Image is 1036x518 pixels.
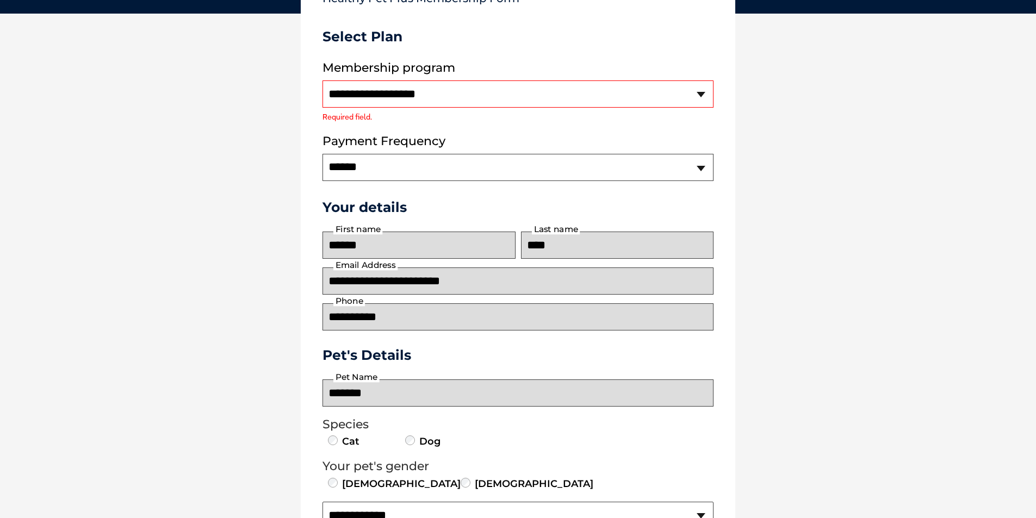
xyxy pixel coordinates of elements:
label: Phone [333,296,365,306]
label: Payment Frequency [322,134,445,148]
h3: Select Plan [322,28,714,45]
label: Membership program [322,61,714,75]
h3: Your details [322,199,714,215]
label: Last name [532,224,580,234]
legend: Species [322,417,714,432]
label: Required field. [322,113,714,121]
h3: Pet's Details [318,347,718,363]
label: Email Address [333,260,398,270]
legend: Your pet's gender [322,459,714,473]
label: First name [333,224,382,234]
